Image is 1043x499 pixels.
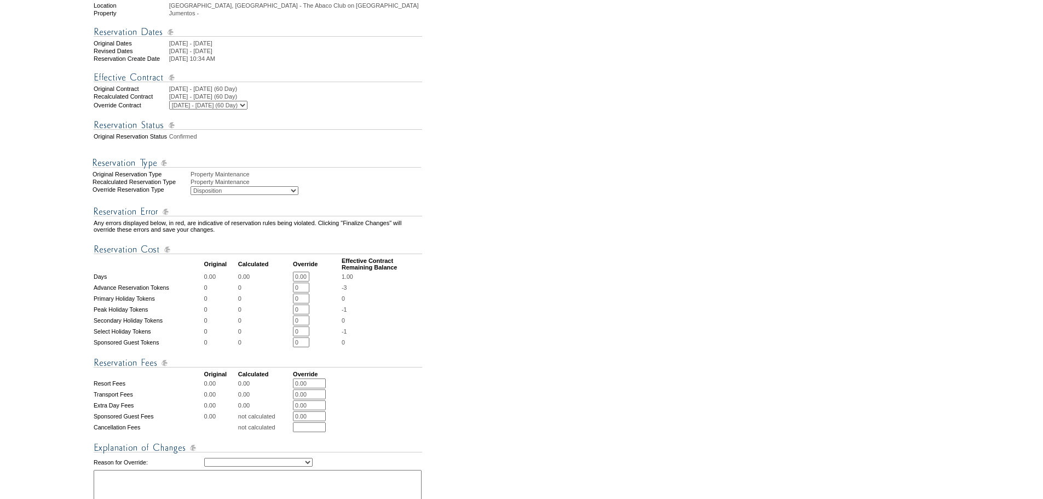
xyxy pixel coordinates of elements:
[169,93,422,100] td: [DATE] - [DATE] (60 Day)
[94,456,203,469] td: Reason for Override:
[93,179,189,185] div: Recalculated Reservation Type
[204,378,237,388] td: 0.00
[238,371,292,377] td: Calculated
[293,371,341,377] td: Override
[93,156,421,170] img: Reservation Type
[238,389,292,399] td: 0.00
[342,317,345,324] span: 0
[94,326,203,336] td: Select Holiday Tokens
[204,389,237,399] td: 0.00
[238,257,292,271] td: Calculated
[204,326,237,336] td: 0
[191,179,423,185] div: Property Maintenance
[204,305,237,314] td: 0
[94,71,422,84] img: Effective Contract
[342,284,347,291] span: -3
[238,283,292,292] td: 0
[204,371,237,377] td: Original
[93,171,189,177] div: Original Reservation Type
[94,220,422,233] td: Any errors displayed below, in red, are indicative of reservation rules being violated. Clicking ...
[342,306,347,313] span: -1
[94,272,203,282] td: Days
[169,85,422,92] td: [DATE] - [DATE] (60 Day)
[94,40,168,47] td: Original Dates
[94,294,203,303] td: Primary Holiday Tokens
[342,257,422,271] td: Effective Contract Remaining Balance
[169,133,422,140] td: Confirmed
[169,40,422,47] td: [DATE] - [DATE]
[94,337,203,347] td: Sponsored Guest Tokens
[94,2,168,9] td: Location
[94,400,203,410] td: Extra Day Fees
[204,337,237,347] td: 0
[204,294,237,303] td: 0
[238,378,292,388] td: 0.00
[94,25,422,39] img: Reservation Dates
[94,55,168,62] td: Reservation Create Date
[342,295,345,302] span: 0
[94,93,168,100] td: Recalculated Contract
[94,305,203,314] td: Peak Holiday Tokens
[238,294,292,303] td: 0
[342,328,347,335] span: -1
[342,339,345,346] span: 0
[204,283,237,292] td: 0
[94,48,168,54] td: Revised Dates
[94,118,422,132] img: Reservation Status
[94,10,168,16] td: Property
[204,411,237,421] td: 0.00
[93,186,189,195] div: Override Reservation Type
[204,272,237,282] td: 0.00
[238,272,292,282] td: 0.00
[238,316,292,325] td: 0
[94,85,168,92] td: Original Contract
[293,257,341,271] td: Override
[94,316,203,325] td: Secondary Holiday Tokens
[169,10,422,16] td: Jumentos -
[94,205,422,219] img: Reservation Errors
[238,422,292,432] td: not calculated
[94,356,422,370] img: Reservation Fees
[94,101,168,110] td: Override Contract
[169,48,422,54] td: [DATE] - [DATE]
[204,400,237,410] td: 0.00
[238,337,292,347] td: 0
[204,257,237,271] td: Original
[94,411,203,421] td: Sponsored Guest Fees
[342,273,353,280] span: 1.00
[238,305,292,314] td: 0
[94,389,203,399] td: Transport Fees
[94,441,422,455] img: Explanation of Changes
[94,283,203,292] td: Advance Reservation Tokens
[94,243,422,256] img: Reservation Cost
[191,171,423,177] div: Property Maintenance
[204,316,237,325] td: 0
[94,422,203,432] td: Cancellation Fees
[169,55,422,62] td: [DATE] 10:34 AM
[238,411,292,421] td: not calculated
[238,326,292,336] td: 0
[238,400,292,410] td: 0.00
[94,133,168,140] td: Original Reservation Status
[169,2,422,9] td: [GEOGRAPHIC_DATA], [GEOGRAPHIC_DATA] - The Abaco Club on [GEOGRAPHIC_DATA]
[94,378,203,388] td: Resort Fees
